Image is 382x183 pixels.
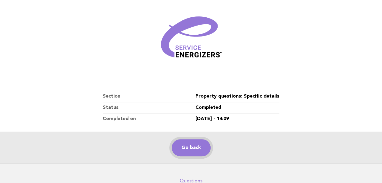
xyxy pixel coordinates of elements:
dd: Property questions: Specific details [195,91,279,102]
dt: Section [103,91,195,102]
dd: [DATE] - 14:09 [195,113,279,124]
dt: Completed on [103,113,195,124]
dt: Status [103,102,195,113]
a: Go back [172,139,211,156]
dd: Completed [195,102,279,113]
img: Verified [155,3,228,76]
